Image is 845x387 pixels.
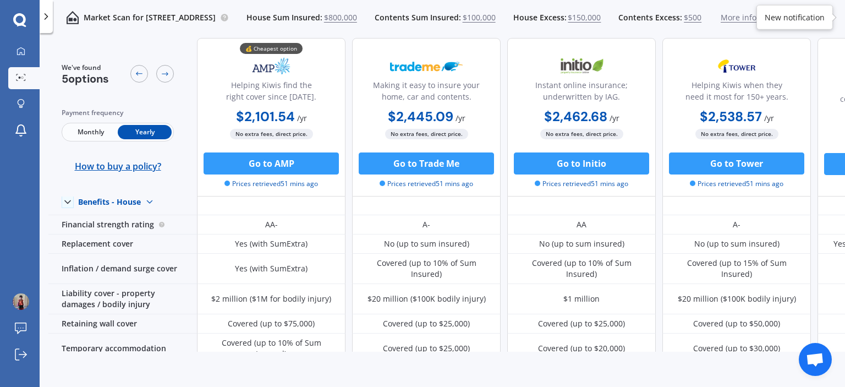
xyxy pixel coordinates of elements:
div: Covered (up to 10% of Sum Insured) [360,258,492,280]
div: No (up to sum insured) [539,238,624,249]
div: Covered (up to $25,000) [538,318,625,329]
button: Go to AMP [204,152,339,175]
b: $2,462.68 [544,108,607,125]
span: House Sum Insured: [246,12,322,23]
div: Covered (up to $20,000) [538,343,625,354]
div: Payment frequency [62,107,174,118]
div: Covered (up to 10% of Sum Insured) [515,258,648,280]
div: A- [733,219,740,230]
div: $20 million ($100K bodily injury) [678,293,796,304]
div: Covered (up to 10% of Sum Insured) [205,337,337,359]
div: No (up to sum insured) [384,238,469,249]
div: $20 million ($100K bodily injury) [367,293,486,304]
div: Inflation / demand surge cover [48,254,197,284]
div: Covered (up to $75,000) [228,318,315,329]
span: We've found [62,63,109,73]
div: $2 million ($1M for bodily injury) [211,293,331,304]
div: Making it easy to insure your home, car and contents. [361,79,491,107]
span: Prices retrieved 51 mins ago [380,179,473,189]
div: Liability cover - property damages / bodily injury [48,284,197,314]
span: Monthly [64,125,118,139]
div: Yes (with SumExtra) [235,263,308,274]
button: Go to Trade Me [359,152,494,175]
img: AMP.webp [235,52,308,80]
img: Benefit content down [141,193,158,211]
div: Financial strength rating [48,215,197,235]
img: Trademe.webp [390,52,463,80]
span: 5 options [62,72,109,86]
div: Instant online insurance; underwritten by IAG. [517,79,646,107]
img: picture [13,293,29,310]
span: Contents Sum Insured: [375,12,461,23]
p: Market Scan for [STREET_ADDRESS] [84,12,216,23]
span: $500 [684,12,701,23]
div: Covered (up to $25,000) [383,318,470,329]
span: House Excess: [513,12,567,23]
div: Benefits - House [78,197,141,207]
b: $2,101.54 [236,108,295,125]
span: Yearly [118,125,172,139]
div: $1 million [563,293,600,304]
div: Open chat [799,343,832,376]
button: Go to Initio [514,152,649,175]
button: Go to Tower [669,152,804,175]
span: More info [721,12,756,23]
div: Helping Kiwis when they need it most for 150+ years. [672,79,802,107]
div: Retaining wall cover [48,314,197,334]
div: A- [422,219,430,230]
div: Helping Kiwis find the right cover since [DATE]. [206,79,336,107]
span: How to buy a policy? [75,161,161,172]
span: / yr [610,113,619,123]
div: Covered (up to $30,000) [693,343,780,354]
div: 💰 Cheapest option [240,43,303,54]
span: / yr [764,113,774,123]
div: AA- [265,219,278,230]
span: No extra fees, direct price. [695,129,778,139]
img: Initio.webp [545,52,618,80]
b: $2,445.09 [388,108,453,125]
div: Replacement cover [48,235,197,254]
span: No extra fees, direct price. [230,129,313,139]
div: No (up to sum insured) [694,238,780,249]
div: Temporary accommodation [48,334,197,364]
span: Prices retrieved 51 mins ago [690,179,783,189]
span: No extra fees, direct price. [540,129,623,139]
div: Covered (up to 15% of Sum Insured) [671,258,803,280]
span: $150,000 [568,12,601,23]
span: No extra fees, direct price. [385,129,468,139]
b: $2,538.57 [700,108,762,125]
img: home-and-contents.b802091223b8502ef2dd.svg [66,11,79,24]
div: AA [577,219,586,230]
div: Yes (with SumExtra) [235,238,308,249]
span: Contents Excess: [618,12,682,23]
div: Covered (up to $25,000) [383,343,470,354]
span: / yr [297,113,307,123]
img: Tower.webp [700,52,773,80]
span: $800,000 [324,12,357,23]
div: Covered (up to $50,000) [693,318,780,329]
span: / yr [456,113,465,123]
div: New notification [765,12,825,23]
span: Prices retrieved 51 mins ago [535,179,628,189]
span: Prices retrieved 51 mins ago [224,179,318,189]
span: $100,000 [463,12,496,23]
